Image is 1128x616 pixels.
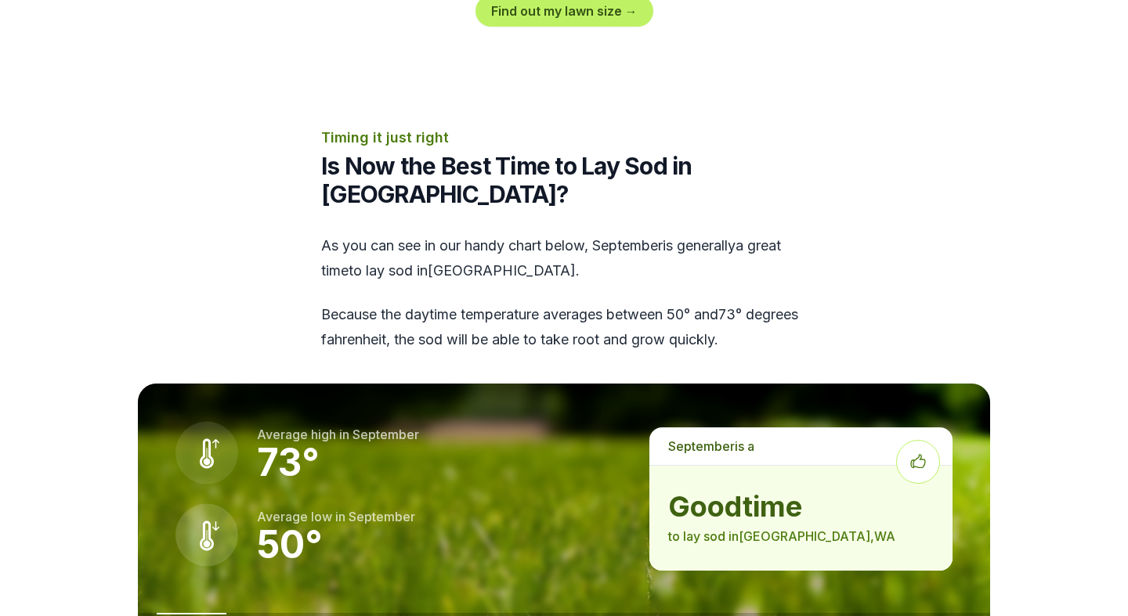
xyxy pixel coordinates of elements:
[321,233,807,352] div: As you can see in our handy chart below, is generally a great time to lay sod in [GEOGRAPHIC_DATA] .
[649,427,953,465] p: is a
[668,438,735,454] span: september
[257,439,320,485] strong: 73 °
[349,509,415,524] span: september
[257,507,415,526] p: Average low in
[592,237,663,254] span: september
[668,491,934,522] strong: good time
[257,521,323,567] strong: 50 °
[321,302,807,352] p: Because the daytime temperature averages between 50 ° and 73 ° degrees fahrenheit, the sod will b...
[257,425,419,444] p: Average high in
[321,152,807,208] h2: Is Now the Best Time to Lay Sod in [GEOGRAPHIC_DATA]?
[321,127,807,149] p: Timing it just right
[668,527,934,546] p: to lay sod in [GEOGRAPHIC_DATA] , WA
[352,427,419,442] span: september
